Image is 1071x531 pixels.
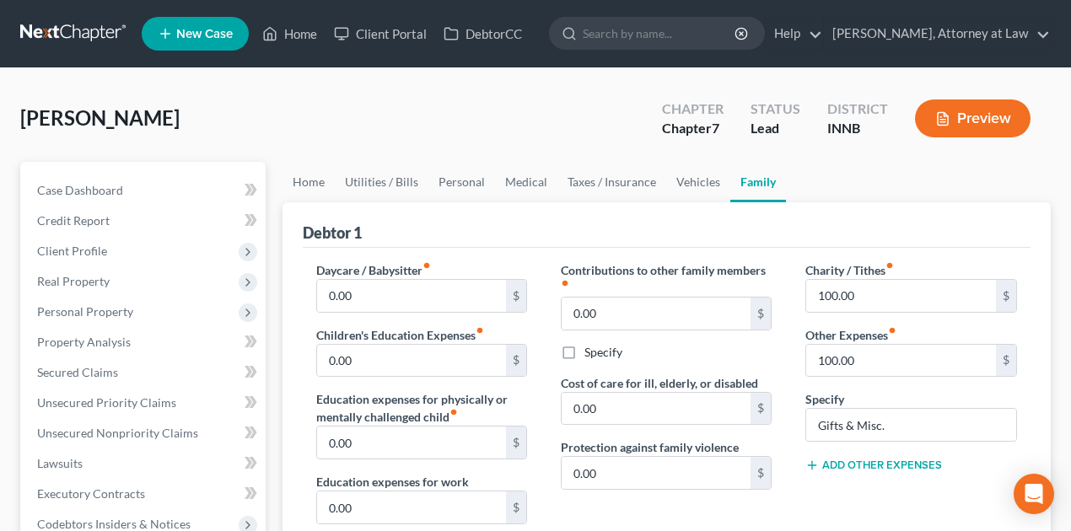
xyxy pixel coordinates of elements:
span: New Case [176,28,233,40]
i: fiber_manual_record [561,279,569,287]
div: $ [996,345,1016,377]
label: Children's Education Expenses [316,326,484,344]
div: $ [996,280,1016,312]
a: Utilities / Bills [335,162,428,202]
a: Client Portal [326,19,435,49]
a: Medical [495,162,557,202]
div: $ [506,426,526,459]
i: fiber_manual_record [449,408,458,416]
input: -- [562,393,751,425]
label: Education expenses for physically or mentally challenged child [316,390,527,426]
input: Search by name... [583,18,737,49]
a: Vehicles [666,162,730,202]
a: Home [283,162,335,202]
a: DebtorCC [435,19,530,49]
span: Personal Property [37,304,133,319]
label: Specify [805,390,844,408]
div: $ [751,457,771,489]
span: Executory Contracts [37,486,145,501]
i: fiber_manual_record [476,326,484,335]
label: Specify [584,344,622,361]
div: Debtor 1 [303,223,362,243]
input: -- [562,298,751,330]
label: Contributions to other family members [561,261,772,297]
span: Codebtors Insiders & Notices [37,517,191,531]
span: Unsecured Nonpriority Claims [37,426,198,440]
a: Personal [428,162,495,202]
span: Secured Claims [37,365,118,379]
button: Preview [915,99,1031,137]
a: [PERSON_NAME], Attorney at Law [824,19,1050,49]
input: -- [806,345,996,377]
i: fiber_manual_record [885,261,894,270]
input: -- [317,426,507,459]
i: fiber_manual_record [422,261,431,270]
a: Property Analysis [24,327,266,357]
div: $ [506,491,526,523]
span: Case Dashboard [37,183,123,197]
button: Add Other Expenses [805,459,942,472]
label: Charity / Tithes [805,261,894,279]
div: INNB [827,119,888,138]
a: Lawsuits [24,448,266,479]
input: -- [317,345,507,377]
div: $ [751,393,771,425]
span: Property Analysis [37,335,131,349]
a: Credit Report [24,206,266,236]
div: Status [751,99,800,119]
a: Family [730,162,786,202]
span: 7 [712,120,719,136]
a: Case Dashboard [24,175,266,206]
div: Chapter [662,99,724,119]
div: Open Intercom Messenger [1014,474,1054,514]
a: Executory Contracts [24,479,266,509]
a: Home [254,19,326,49]
div: District [827,99,888,119]
a: Secured Claims [24,357,266,388]
div: Chapter [662,119,724,138]
div: $ [506,280,526,312]
a: Taxes / Insurance [557,162,666,202]
span: Real Property [37,274,110,288]
span: [PERSON_NAME] [20,105,180,130]
a: Unsecured Priority Claims [24,388,266,418]
label: Other Expenses [805,326,896,344]
i: fiber_manual_record [888,326,896,335]
div: Lead [751,119,800,138]
label: Protection against family violence [561,438,739,456]
a: Unsecured Nonpriority Claims [24,418,266,448]
div: $ [506,345,526,377]
span: Client Profile [37,244,107,258]
input: -- [317,491,507,523]
label: Education expenses for work [316,473,469,491]
div: $ [751,298,771,330]
label: Cost of care for ill, elderly, or disabled [561,374,758,392]
input: -- [562,457,751,489]
label: Daycare / Babysitter [316,261,431,279]
input: -- [317,280,507,312]
span: Credit Report [37,213,110,228]
span: Lawsuits [37,456,83,470]
input: Specify... [806,409,1015,441]
input: -- [806,280,996,312]
a: Help [766,19,822,49]
span: Unsecured Priority Claims [37,395,176,410]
